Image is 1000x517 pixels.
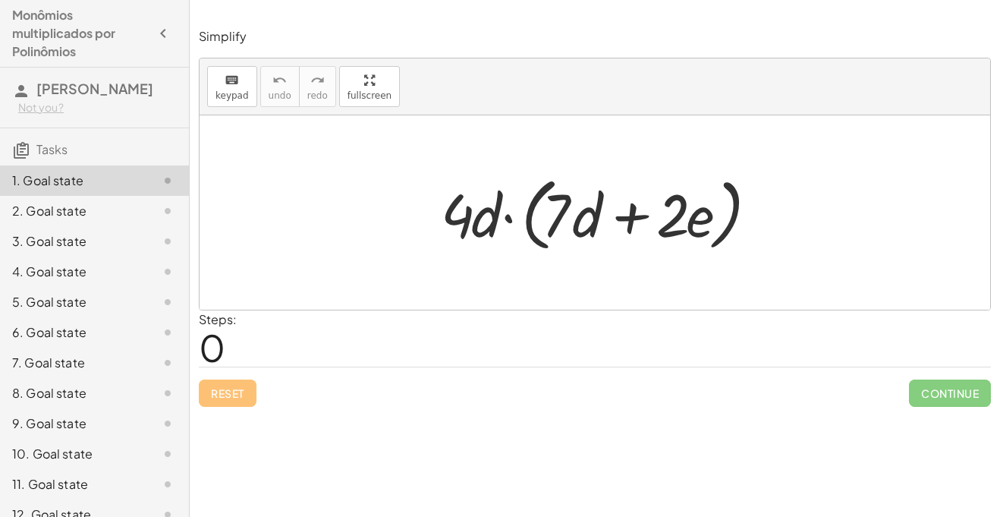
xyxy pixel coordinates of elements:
[159,445,177,463] i: Task not started.
[12,475,134,493] div: 11. Goal state
[12,354,134,372] div: 7. Goal state
[18,100,177,115] div: Not you?
[159,323,177,342] i: Task not started.
[159,172,177,190] i: Task not started.
[12,384,134,402] div: 8. Goal state
[299,66,336,107] button: redoredo
[307,90,328,101] span: redo
[159,475,177,493] i: Task not started.
[339,66,400,107] button: fullscreen
[310,71,325,90] i: redo
[347,90,392,101] span: fullscreen
[12,172,134,190] div: 1. Goal state
[159,232,177,251] i: Task not started.
[12,263,134,281] div: 4. Goal state
[159,415,177,433] i: Task not started.
[12,202,134,220] div: 2. Goal state
[272,71,287,90] i: undo
[12,293,134,311] div: 5. Goal state
[199,28,991,46] p: Simplify
[12,445,134,463] div: 10. Goal state
[207,66,257,107] button: keyboardkeypad
[36,141,68,157] span: Tasks
[12,323,134,342] div: 6. Goal state
[12,232,134,251] div: 3. Goal state
[36,80,153,97] span: [PERSON_NAME]
[199,324,225,370] span: 0
[159,263,177,281] i: Task not started.
[269,90,291,101] span: undo
[12,415,134,433] div: 9. Goal state
[159,354,177,372] i: Task not started.
[199,311,237,327] label: Steps:
[159,293,177,311] i: Task not started.
[260,66,300,107] button: undoundo
[12,6,149,61] h4: Monômios multiplicados por Polinômios
[225,71,239,90] i: keyboard
[159,202,177,220] i: Task not started.
[215,90,249,101] span: keypad
[159,384,177,402] i: Task not started.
